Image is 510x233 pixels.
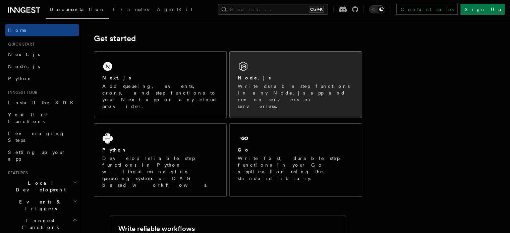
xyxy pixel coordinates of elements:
span: Events & Triggers [5,198,73,212]
span: Inngest tour [5,90,38,95]
span: Home [8,27,27,34]
span: Your first Functions [8,112,48,124]
button: Local Development [5,177,79,196]
span: Quick start [5,42,35,47]
p: Develop reliable step functions in Python without managing queueing systems or DAG based workflows. [102,155,218,188]
h2: Next.js [102,74,131,81]
span: Node.js [8,64,40,69]
h2: Python [102,147,127,153]
a: Node.jsWrite durable step functions in any Node.js app and run on servers or serverless. [229,51,362,118]
span: Examples [113,7,149,12]
button: Toggle dark mode [369,5,385,13]
a: Node.js [5,60,79,72]
a: Leveraging Steps [5,127,79,146]
a: Your first Functions [5,109,79,127]
span: Install the SDK [8,100,77,105]
a: Install the SDK [5,97,79,109]
p: Write durable step functions in any Node.js app and run on servers or serverless. [238,83,354,110]
span: Leveraging Steps [8,131,65,143]
span: Setting up your app [8,150,66,162]
span: Local Development [5,180,73,193]
p: Add queueing, events, crons, and step functions to your Next app on any cloud provider. [102,83,218,110]
button: Events & Triggers [5,196,79,215]
span: Next.js [8,52,40,57]
span: Features [5,170,28,176]
a: GoWrite fast, durable step functions in your Go application using the standard library. [229,123,362,197]
button: Search...Ctrl+K [218,4,328,15]
h2: Go [238,147,250,153]
kbd: Ctrl+K [309,6,324,13]
a: Next.jsAdd queueing, events, crons, and step functions to your Next app on any cloud provider. [94,51,227,118]
a: Examples [109,2,153,18]
a: PythonDevelop reliable step functions in Python without managing queueing systems or DAG based wo... [94,123,227,197]
h2: Node.js [238,74,271,81]
a: Get started [94,34,136,43]
span: Inngest Functions [5,217,72,231]
a: Sign Up [460,4,505,15]
span: AgentKit [157,7,192,12]
a: AgentKit [153,2,196,18]
span: Documentation [50,7,105,12]
a: Setting up your app [5,146,79,165]
p: Write fast, durable step functions in your Go application using the standard library. [238,155,354,182]
a: Next.js [5,48,79,60]
a: Documentation [46,2,109,19]
a: Home [5,24,79,36]
a: Python [5,72,79,84]
a: Contact sales [396,4,458,15]
span: Python [8,76,33,81]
